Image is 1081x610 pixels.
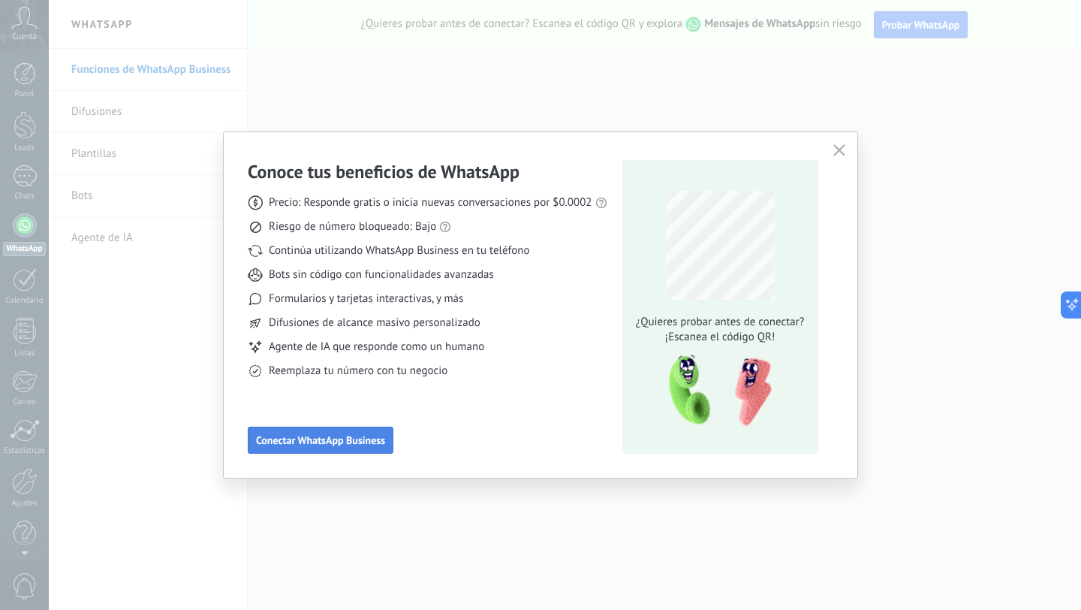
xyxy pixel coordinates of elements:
[269,195,592,210] span: Precio: Responde gratis o inicia nuevas conversaciones por $0.0002
[269,316,480,331] span: Difusiones de alcance masivo personalizado
[269,267,494,282] span: Bots sin código con funcionalidades avanzadas
[656,351,775,431] img: qr-pic-1x.png
[269,364,447,379] span: Reemplaza tu número con tu negocio
[269,219,436,234] span: Riesgo de número bloqueado: Bajo
[631,315,808,330] span: ¿Quieres probar antes de conectar?
[248,427,393,454] button: Conectar WhatsApp Business
[256,435,385,445] span: Conectar WhatsApp Business
[269,340,484,355] span: Agente de IA que responde como un humano
[248,160,519,183] h3: Conoce tus beneficios de WhatsApp
[269,291,463,307] span: Formularios y tarjetas interactivas, y más
[631,330,808,345] span: ¡Escanea el código QR!
[269,243,529,258] span: Continúa utilizando WhatsApp Business en tu teléfono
